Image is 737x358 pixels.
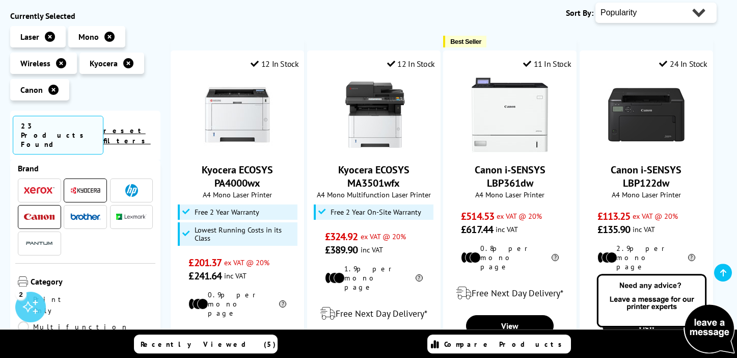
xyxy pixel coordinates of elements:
[444,340,567,349] span: Compare Products
[611,163,681,190] a: Canon i-SENSYS LBP122dw
[195,226,295,242] span: Lowest Running Costs in its Class
[10,10,160,20] div: Currently Selected
[24,210,54,223] a: Canon
[199,76,276,153] img: Kyocera ECOSYS PA4000wx
[13,115,103,154] span: 23 Products Found
[387,59,435,69] div: 12 In Stock
[20,84,43,94] span: Canon
[116,214,147,220] img: Lexmark
[443,36,486,47] button: Best Seller
[361,232,406,241] span: ex VAT @ 20%
[449,279,571,308] div: modal_delivery
[361,245,383,254] span: inc VAT
[251,59,298,69] div: 12 In Stock
[24,187,54,194] img: Xerox
[31,276,153,288] span: Category
[18,276,28,286] img: Category
[475,163,545,190] a: Canon i-SENSYS LBP361dw
[331,208,421,216] span: Free 2 Year On-Site Warranty
[461,244,559,271] li: 0.8p per mono page
[608,76,685,153] img: Canon i-SENSYS LBP122dw
[134,335,278,353] a: Recently Viewed (5)
[24,237,54,249] img: Pantum
[18,163,153,173] span: Brand
[585,190,707,199] span: A4 Mono Laser Printer
[313,299,435,328] div: modal_delivery
[70,184,101,196] a: Kyocera
[24,213,54,220] img: Canon
[427,335,571,353] a: Compare Products
[450,38,481,45] span: Best Seller
[633,224,655,234] span: inc VAT
[24,184,54,196] a: Xerox
[24,237,54,249] a: Pantum
[461,223,493,236] span: £617.44
[461,210,494,223] span: £514.53
[496,224,518,234] span: inc VAT
[15,288,26,299] div: 2
[188,269,222,283] span: £241.64
[20,31,39,41] span: Laser
[224,271,247,280] span: inc VAT
[199,145,276,155] a: Kyocera ECOSYS PA4000wx
[608,145,685,155] a: Canon i-SENSYS LBP122dw
[78,31,99,41] span: Mono
[633,211,678,221] span: ex VAT @ 20%
[18,293,86,316] a: Print Only
[472,145,548,155] a: Canon i-SENSYS LBP361dw
[70,210,101,223] a: Brother
[597,244,695,271] li: 2.9p per mono page
[325,243,358,257] span: £389.90
[70,186,101,194] img: Kyocera
[116,210,147,223] a: Lexmark
[176,190,298,199] span: A4 Mono Laser Printer
[466,315,554,337] a: View
[18,321,129,332] a: Multifunction
[497,211,542,221] span: ex VAT @ 20%
[195,208,259,216] span: Free 2 Year Warranty
[523,59,571,69] div: 11 In Stock
[176,325,298,354] div: modal_delivery
[188,290,286,318] li: 0.9p per mono page
[338,163,410,190] a: Kyocera ECOSYS MA3501wfx
[325,230,358,243] span: £324.92
[20,58,50,68] span: Wireless
[116,184,147,196] a: HP
[585,279,707,308] div: modal_delivery
[597,210,631,223] span: £113.25
[103,125,151,145] a: reset filters
[659,59,707,69] div: 24 In Stock
[594,272,737,356] img: Open Live Chat window
[336,145,412,155] a: Kyocera ECOSYS MA3501wfx
[325,264,423,292] li: 1.9p per mono page
[141,340,276,349] span: Recently Viewed (5)
[90,58,118,68] span: Kyocera
[472,76,548,153] img: Canon i-SENSYS LBP361dw
[313,190,435,199] span: A4 Mono Multifunction Laser Printer
[449,190,571,199] span: A4 Mono Laser Printer
[70,213,101,220] img: Brother
[597,223,631,236] span: £135.90
[224,258,269,267] span: ex VAT @ 20%
[125,184,138,196] img: HP
[202,163,273,190] a: Kyocera ECOSYS PA4000wx
[188,256,222,269] span: £201.37
[566,8,593,18] span: Sort By:
[336,76,412,153] img: Kyocera ECOSYS MA3501wfx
